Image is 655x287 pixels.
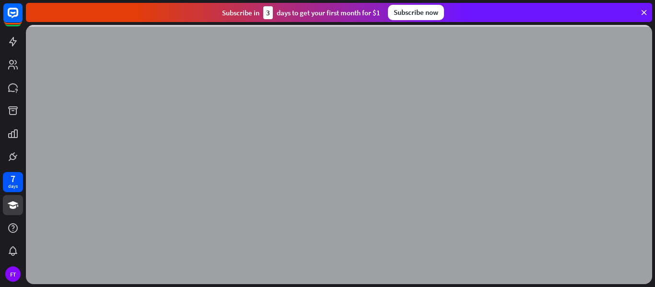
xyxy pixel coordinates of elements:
a: 7 days [3,172,23,192]
div: days [8,183,18,190]
div: Subscribe now [388,5,444,20]
div: FT [5,266,21,282]
div: Subscribe in days to get your first month for $1 [222,6,380,19]
div: 3 [263,6,273,19]
div: 7 [11,174,15,183]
